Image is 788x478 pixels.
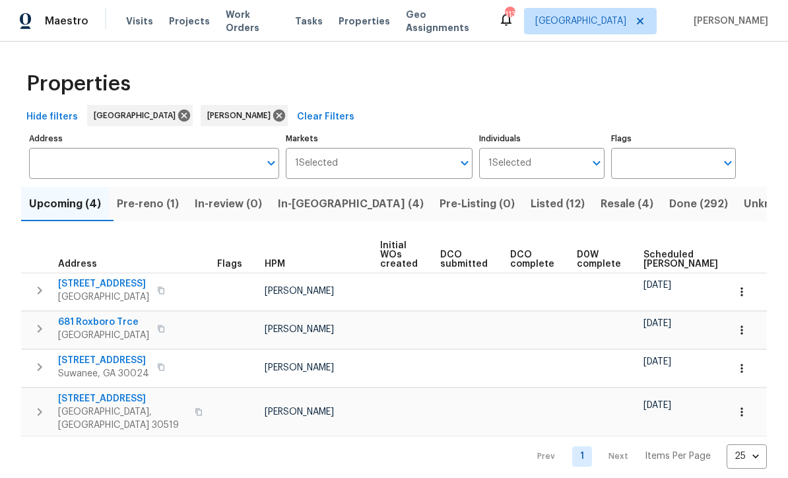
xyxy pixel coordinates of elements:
span: 1 Selected [295,158,338,169]
span: [GEOGRAPHIC_DATA] [94,109,181,122]
span: [PERSON_NAME] [265,363,334,372]
button: Open [262,154,280,172]
span: Pre-reno (1) [117,195,179,213]
span: [GEOGRAPHIC_DATA] [535,15,626,28]
label: Address [29,135,279,143]
span: Done (292) [669,195,728,213]
label: Markets [286,135,473,143]
span: [GEOGRAPHIC_DATA] [58,329,149,342]
p: Items Per Page [645,450,711,463]
span: DCO complete [510,250,554,269]
span: D0W complete [577,250,621,269]
span: [DATE] [643,401,671,410]
span: In-[GEOGRAPHIC_DATA] (4) [278,195,424,213]
span: [PERSON_NAME] [207,109,276,122]
span: Hide filters [26,109,78,125]
span: Listed (12) [531,195,585,213]
button: Clear Filters [292,105,360,129]
span: [PERSON_NAME] [265,325,334,334]
div: [PERSON_NAME] [201,105,288,126]
span: Visits [126,15,153,28]
span: [PERSON_NAME] [688,15,768,28]
span: 1 Selected [488,158,531,169]
span: Work Orders [226,8,279,34]
span: Scheduled [PERSON_NAME] [643,250,718,269]
label: Individuals [479,135,604,143]
span: Clear Filters [297,109,354,125]
span: [STREET_ADDRESS] [58,354,149,367]
span: Projects [169,15,210,28]
div: 113 [505,8,514,21]
span: Address [58,259,97,269]
span: Tasks [295,17,323,26]
span: Properties [26,77,131,90]
div: [GEOGRAPHIC_DATA] [87,105,193,126]
span: [DATE] [643,281,671,290]
span: Geo Assignments [406,8,482,34]
span: [PERSON_NAME] [265,287,334,296]
span: [STREET_ADDRESS] [58,392,187,405]
span: Maestro [45,15,88,28]
button: Open [587,154,606,172]
span: Pre-Listing (0) [440,195,515,213]
button: Open [719,154,737,172]
button: Open [455,154,474,172]
span: [GEOGRAPHIC_DATA], [GEOGRAPHIC_DATA] 30519 [58,405,187,432]
span: [DATE] [643,357,671,366]
span: DCO submitted [440,250,488,269]
span: In-review (0) [195,195,262,213]
span: HPM [265,259,285,269]
span: [PERSON_NAME] [265,407,334,417]
span: 681 Roxboro Trce [58,316,149,329]
span: [GEOGRAPHIC_DATA] [58,290,149,304]
button: Hide filters [21,105,83,129]
nav: Pagination Navigation [525,444,767,469]
a: Goto page 1 [572,446,592,467]
span: Suwanee, GA 30024 [58,367,149,380]
span: Initial WOs created [380,241,418,269]
span: Flags [217,259,242,269]
span: Properties [339,15,390,28]
span: Upcoming (4) [29,195,101,213]
span: [DATE] [643,319,671,328]
div: 25 [727,439,767,473]
span: [STREET_ADDRESS] [58,277,149,290]
label: Flags [611,135,736,143]
span: Resale (4) [601,195,653,213]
